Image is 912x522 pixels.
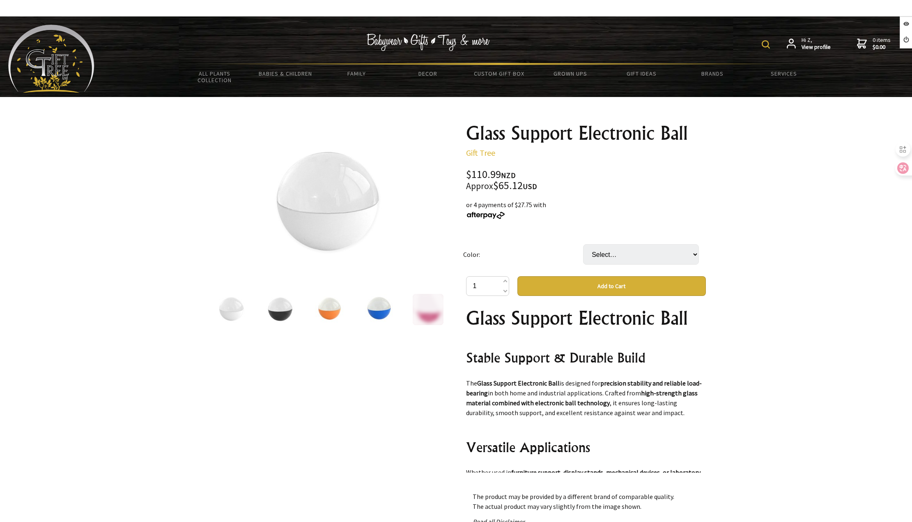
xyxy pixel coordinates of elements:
[464,65,535,82] a: Custom Gift Box
[523,182,537,191] span: USD
[802,37,831,51] span: Hi Z,
[466,212,505,219] img: Afterpay
[466,348,706,367] h2: Stable Support & Durable Build
[802,44,831,51] strong: View profile
[748,65,819,82] a: Services
[517,276,706,296] button: Add to Cart
[367,34,490,51] img: Babywear - Gifts - Toys & more
[466,308,706,473] div: Glass support ball x1pc
[466,467,706,507] p: Whether used in , this product provides enhanced . Its transparent glass design not only delivers...
[466,148,495,158] a: Gift Tree
[677,65,748,82] a: Brands
[321,65,392,82] a: Family
[466,180,493,192] small: Approx
[250,65,321,82] a: Babies & Children
[762,40,770,49] img: product search
[466,378,706,418] p: The is designed for in both home and industrial applications. Crafted from , it ensures long-last...
[466,200,706,219] div: or 4 payments of $27.75 with
[873,36,891,51] span: 0 items
[216,294,246,325] img: Glass Support Electronic Ball
[392,65,463,82] a: Decor
[466,123,706,143] h1: Glass Support Electronic Ball
[477,379,560,387] strong: Glass Support Electronic Ball
[315,294,345,325] img: Glass Support Electronic Ball
[873,44,891,51] strong: $0.00
[857,37,891,51] a: 0 items$0.00
[535,65,606,82] a: Grown Ups
[413,294,443,325] img: Glass Support Electronic Ball
[8,25,94,93] img: Babyware - Gifts - Toys and more...
[179,65,250,89] a: All Plants Collection
[264,136,388,270] img: Glass Support Electronic Ball
[466,379,702,397] strong: precision stability and reliable load-bearing
[365,294,393,325] img: Glass Support Electronic Ball
[473,492,699,511] p: The product may be provided by a different brand of comparable quality. The actual product may va...
[466,437,706,457] h2: Versatile Applications
[265,294,295,325] img: Glass Support Electronic Ball
[787,37,831,51] a: Hi Z,View profile
[606,65,677,82] a: Gift Ideas
[501,171,516,180] span: NZD
[466,389,698,407] strong: high-strength glass material combined with electronic ball technology
[466,169,706,192] div: $110.99 $65.12
[466,308,706,328] h1: Glass Support Electronic Ball
[463,233,583,276] td: Color:
[466,468,701,486] strong: furniture support, display stands, mechanical devices, or laboratory equipment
